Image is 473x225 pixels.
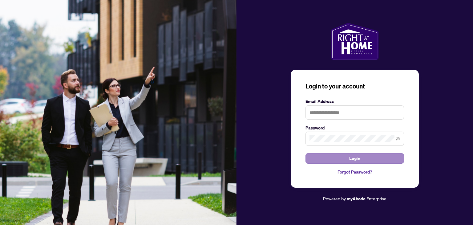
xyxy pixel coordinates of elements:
span: eye-invisible [396,137,400,141]
h3: Login to your account [305,82,404,91]
span: Powered by [323,196,346,201]
label: Email Address [305,98,404,105]
img: ma-logo [331,23,378,60]
a: myAbode [347,195,366,202]
button: Login [305,153,404,164]
a: Forgot Password? [305,169,404,175]
span: Enterprise [366,196,386,201]
label: Password [305,125,404,131]
span: Login [349,153,360,163]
